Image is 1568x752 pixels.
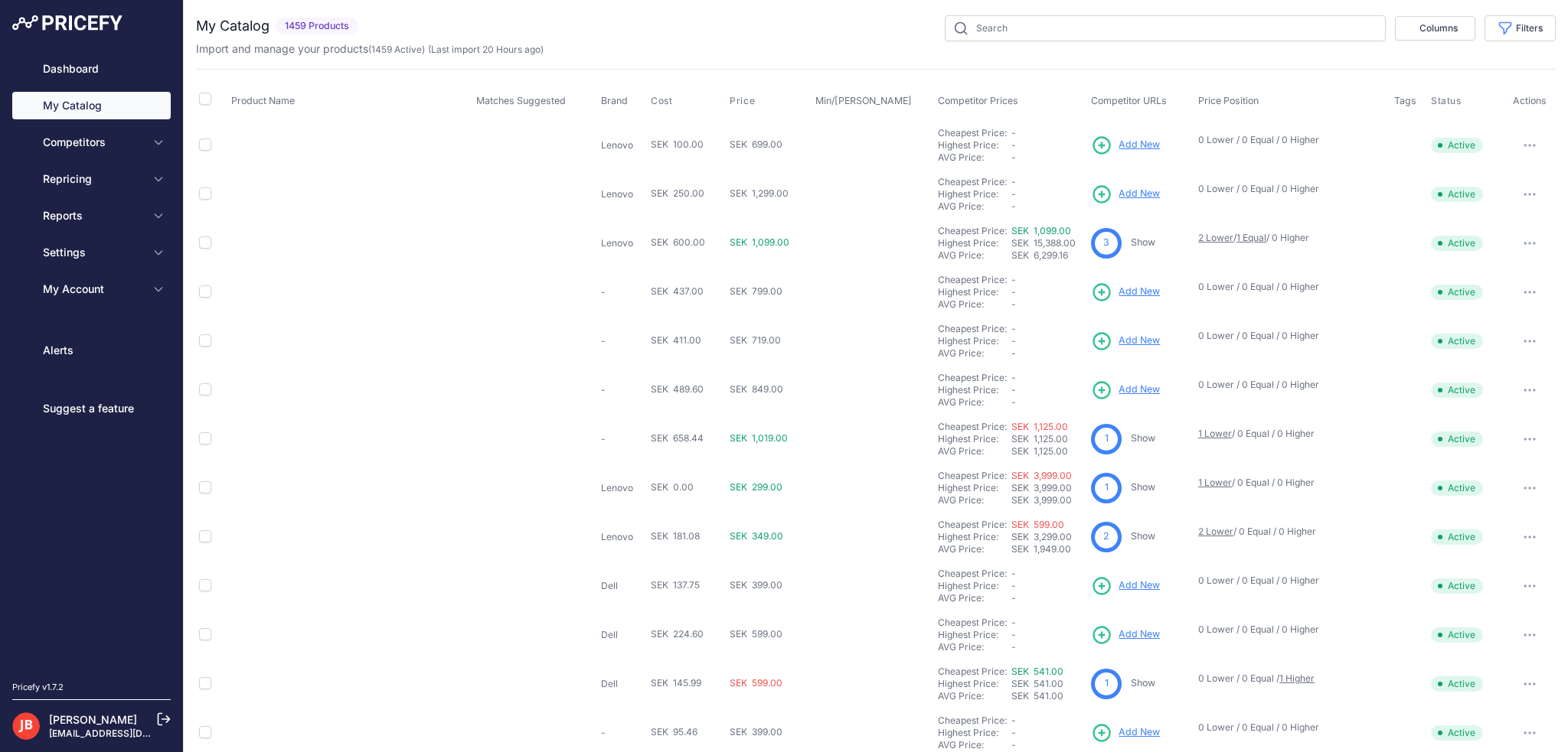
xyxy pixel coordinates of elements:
span: Active [1431,431,1483,447]
span: SEK 541.00 [1011,678,1063,689]
div: Highest Price: [938,678,1011,690]
p: Dell [601,580,645,592]
span: Active [1431,138,1483,153]
span: 3 [1103,236,1109,250]
div: Highest Price: [938,727,1011,739]
span: - [1011,127,1016,138]
span: SEK 489.60 [651,383,704,395]
span: Active [1431,725,1483,741]
span: SEK 719.00 [730,334,781,346]
a: 1 Higher [1279,672,1315,684]
span: Settings [43,245,143,260]
button: Price [730,95,758,107]
a: Suggest a feature [12,395,171,422]
span: SEK 299.00 [730,481,782,493]
span: Add New [1119,383,1160,397]
p: - [601,433,645,445]
a: Add New [1091,624,1160,646]
span: Active [1431,676,1483,692]
span: Status [1431,95,1462,107]
input: Search [945,15,1386,41]
span: SEK 437.00 [651,285,704,297]
span: 1459 Products [276,18,358,35]
p: Import and manage your products [196,41,544,57]
p: / 0 Equal / 0 Higher [1198,428,1379,440]
div: AVG Price: [938,739,1011,751]
span: SEK 349.00 [730,530,783,542]
a: Show [1131,677,1155,689]
span: Brand [601,95,628,106]
p: 0 Lower / 0 Equal / 0 Higher [1198,721,1379,734]
span: - [1011,372,1016,383]
span: Active [1431,627,1483,643]
span: Active [1431,529,1483,545]
div: AVG Price: [938,445,1011,457]
span: Active [1431,285,1483,300]
a: Cheapest Price: [938,421,1007,432]
div: Highest Price: [938,629,1011,641]
span: - [1011,396,1016,408]
span: SEK 699.00 [730,138,782,150]
span: SEK 95.46 [651,726,697,737]
span: Price [730,95,755,107]
span: ( ) [368,44,425,55]
p: - [601,384,645,396]
div: SEK 3,999.00 [1011,494,1085,506]
a: SEK 1,125.00 [1011,421,1068,432]
p: Dell [601,629,645,641]
a: Add New [1091,282,1160,303]
a: Show [1131,481,1155,493]
span: Add New [1119,627,1160,642]
span: Active [1431,480,1483,496]
span: - [1011,176,1016,187]
span: Matches Suggested [476,95,566,106]
span: - [1011,335,1016,347]
a: [PERSON_NAME] [49,713,137,726]
span: SEK 600.00 [651,236,705,248]
span: Min/[PERSON_NAME] [815,95,912,106]
div: AVG Price: [938,151,1011,164]
span: - [1011,188,1016,200]
span: Cost [651,95,672,107]
span: SEK 799.00 [730,285,782,297]
p: / 0 Equal / 0 Higher [1198,477,1379,489]
div: AVG Price: [938,200,1011,213]
div: Highest Price: [938,188,1011,200]
div: Highest Price: [938,139,1011,151]
a: Cheapest Price: [938,568,1007,579]
span: 2 [1103,529,1109,544]
p: Lenovo [601,237,645,249]
a: Cheapest Price: [938,372,1007,383]
a: SEK 1,099.00 [1011,225,1071,236]
span: SEK 3,999.00 [1011,482,1072,493]
p: Lenovo [601,531,645,543]
a: 1 Lower [1198,428,1232,439]
div: Highest Price: [938,531,1011,543]
span: SEK 1,125.00 [1011,433,1068,444]
button: Reports [12,202,171,230]
div: AVG Price: [938,641,1011,653]
span: - [1011,200,1016,212]
span: Active [1431,578,1483,594]
a: 1 Lower [1198,477,1232,488]
div: SEK 1,949.00 [1011,543,1085,555]
span: SEK 658.44 [651,432,704,444]
a: 1 Equal [1236,232,1266,243]
a: Cheapest Price: [938,519,1007,530]
a: Show [1131,530,1155,542]
p: 0 Lower / 0 Equal / 0 Higher [1198,623,1379,636]
p: Lenovo [601,139,645,151]
span: - [1011,641,1016,653]
div: AVG Price: [938,494,1011,506]
div: Highest Price: [938,482,1011,494]
a: Alerts [12,337,171,364]
span: Add New [1119,578,1160,593]
p: 0 Lower / 0 Equal / [1198,672,1379,685]
p: - [601,335,645,347]
a: Cheapest Price: [938,715,1007,726]
div: SEK 6,299.16 [1011,249,1085,262]
a: My Catalog [12,92,171,119]
span: - [1011,617,1016,628]
span: Active [1431,334,1483,349]
span: (Last import 20 Hours ago) [428,44,544,55]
